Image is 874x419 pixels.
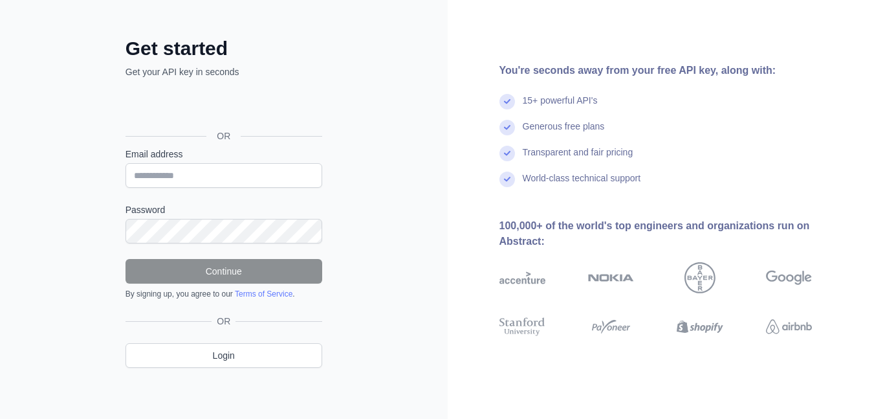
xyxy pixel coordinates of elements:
img: check mark [499,172,515,187]
p: Get your API key in seconds [126,65,322,78]
span: OR [212,315,235,328]
img: stanford university [499,315,545,339]
label: Email address [126,148,322,161]
iframe: Google ile Oturum Açma Düğmesi [119,93,326,121]
img: bayer [684,262,716,293]
div: Transparent and fair pricing [523,146,633,172]
div: By signing up, you agree to our . [126,289,322,299]
img: payoneer [588,315,634,339]
span: OR [206,130,241,142]
div: You're seconds away from your free API key, along with: [499,63,854,78]
a: Terms of Service [235,289,292,299]
img: google [766,262,812,293]
a: Login [126,343,322,368]
button: Continue [126,259,322,284]
img: check mark [499,94,515,109]
img: check mark [499,120,515,135]
img: shopify [677,315,723,339]
img: airbnb [766,315,812,339]
h2: Get started [126,37,322,60]
img: accenture [499,262,545,293]
img: nokia [588,262,634,293]
div: World-class technical support [523,172,641,198]
label: Password [126,203,322,216]
img: check mark [499,146,515,161]
div: 15+ powerful API's [523,94,598,120]
div: 100,000+ of the world's top engineers and organizations run on Abstract: [499,218,854,249]
div: Generous free plans [523,120,605,146]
